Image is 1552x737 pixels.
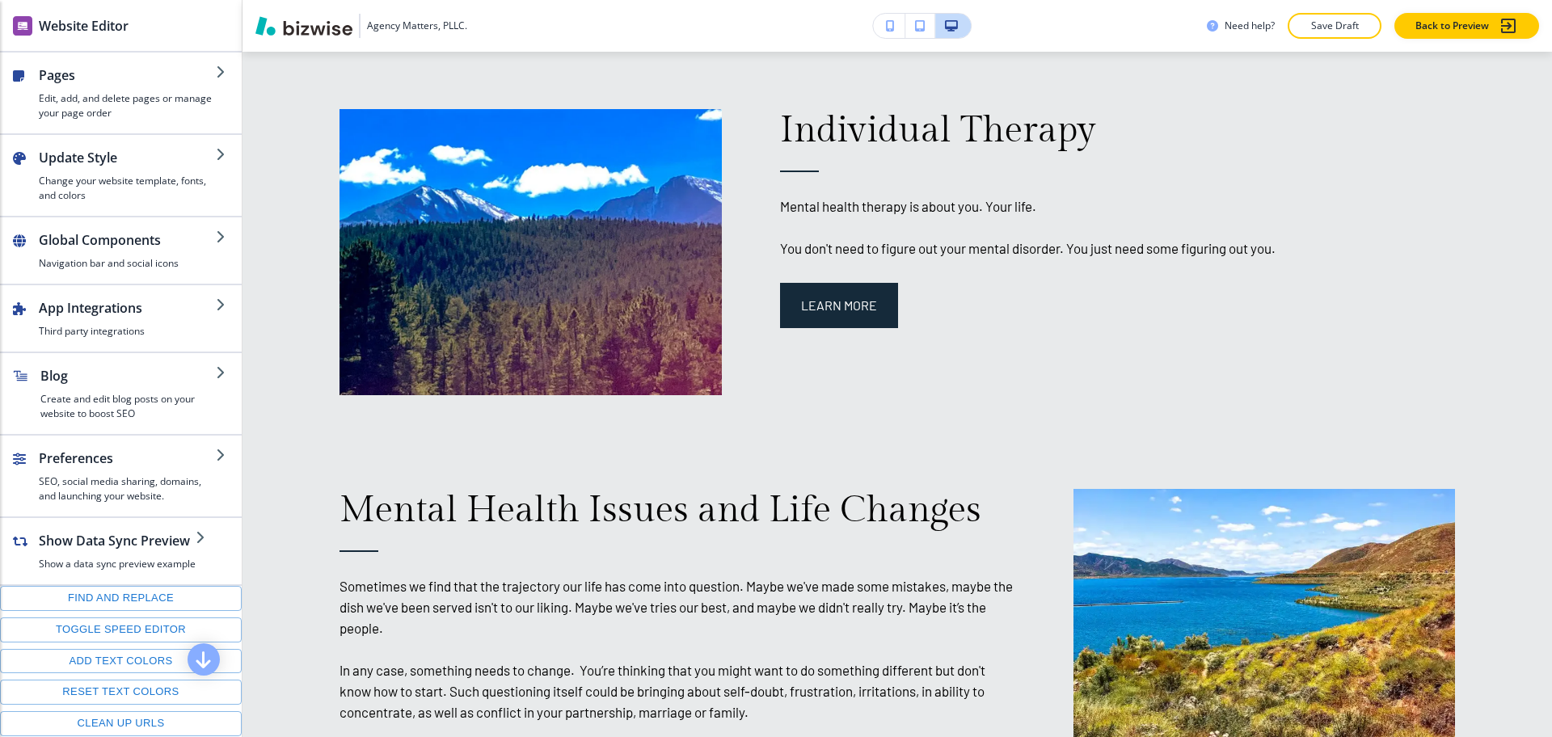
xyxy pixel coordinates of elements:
[39,531,196,550] h2: Show Data Sync Preview
[780,109,1456,152] p: Individual Therapy
[40,392,216,421] h4: Create and edit blog posts on your website to boost SEO
[39,230,216,250] h2: Global Components
[255,16,352,36] img: Bizwise Logo
[339,489,1015,532] p: Mental Health Issues and Life Changes
[1309,19,1360,33] p: Save Draft
[13,16,32,36] img: editor icon
[39,148,216,167] h2: Update Style
[40,366,216,385] h2: Blog
[780,238,1456,259] p: You don't need to figure out your mental disorder. You just need some figuring out you.
[1288,13,1381,39] button: Save Draft
[39,91,216,120] h4: Edit, add, and delete pages or manage your page order
[801,296,877,315] span: Learn More
[39,474,216,503] h4: SEO, social media sharing, domains, and launching your website.
[367,19,467,33] h3: Agency Matters, PLLC.
[39,256,216,271] h4: Navigation bar and social icons
[339,659,1015,722] p: In any case, something needs to change. You’re thinking that you might want to do something diffe...
[1225,19,1275,33] h3: Need help?
[339,575,1015,638] p: Sometimes we find that the trajectory our life has come into question. Maybe we've made some mist...
[39,298,216,318] h2: App Integrations
[39,16,129,36] h2: Website Editor
[39,174,216,203] h4: Change your website template, fonts, and colors
[1394,13,1539,39] button: Back to Preview
[39,65,216,85] h2: Pages
[39,449,216,468] h2: Preferences
[780,283,898,328] button: Learn More
[39,557,196,571] h4: Show a data sync preview example
[39,324,216,339] h4: Third party integrations
[255,14,467,38] button: Agency Matters, PLLC.
[339,109,722,395] img: 8c8facc9e68ebf686a67f450319aab11.webp
[1415,19,1489,33] p: Back to Preview
[780,196,1456,217] p: Mental health therapy is about you. Your life.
